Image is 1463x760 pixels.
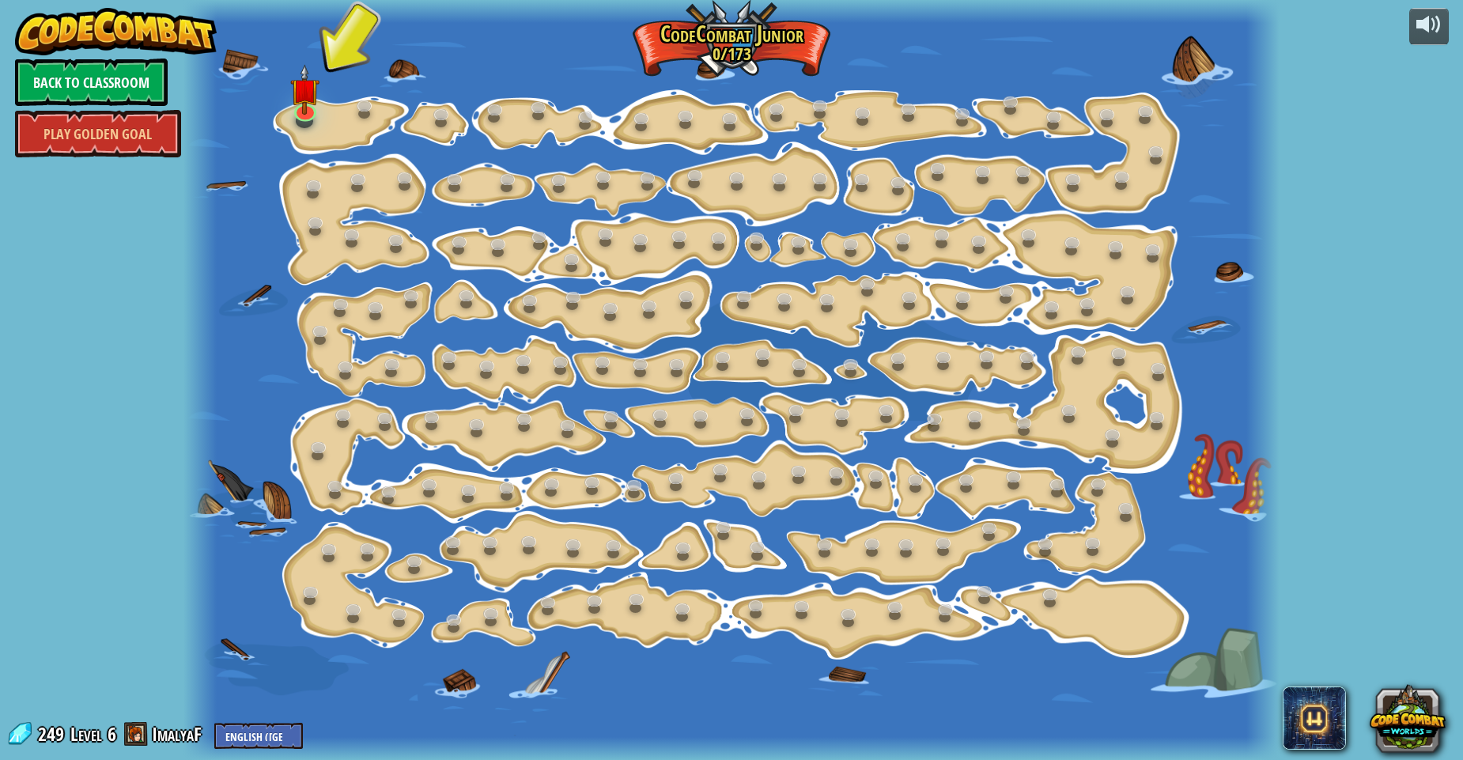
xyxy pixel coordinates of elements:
button: Adjust volume [1409,8,1449,45]
a: Back to Classroom [15,59,168,106]
span: Level [70,721,102,747]
img: CodeCombat - Learn how to code by playing a game [15,8,217,55]
img: level-banner-unstarted.png [290,64,319,114]
a: ImalyaF [152,721,206,747]
a: Play Golden Goal [15,110,181,157]
span: 249 [38,721,69,747]
span: 6 [108,721,116,747]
